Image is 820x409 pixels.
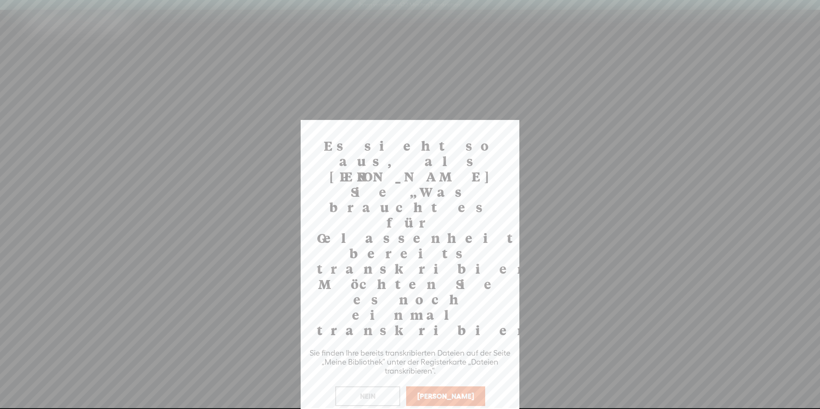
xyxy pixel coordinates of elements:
[335,386,400,406] button: NEIN
[310,348,510,375] font: Sie finden Ihre bereits transkribierten Dateien auf der Seite „Meine Bibliothek“ unter der Regist...
[417,392,474,400] font: [PERSON_NAME]
[317,137,591,339] font: Es sieht so aus, als [PERSON_NAME] Sie „Was braucht es für Gelassenheit.mp4“ bereits transkribier...
[406,386,485,406] button: [PERSON_NAME]
[360,392,375,400] font: NEIN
